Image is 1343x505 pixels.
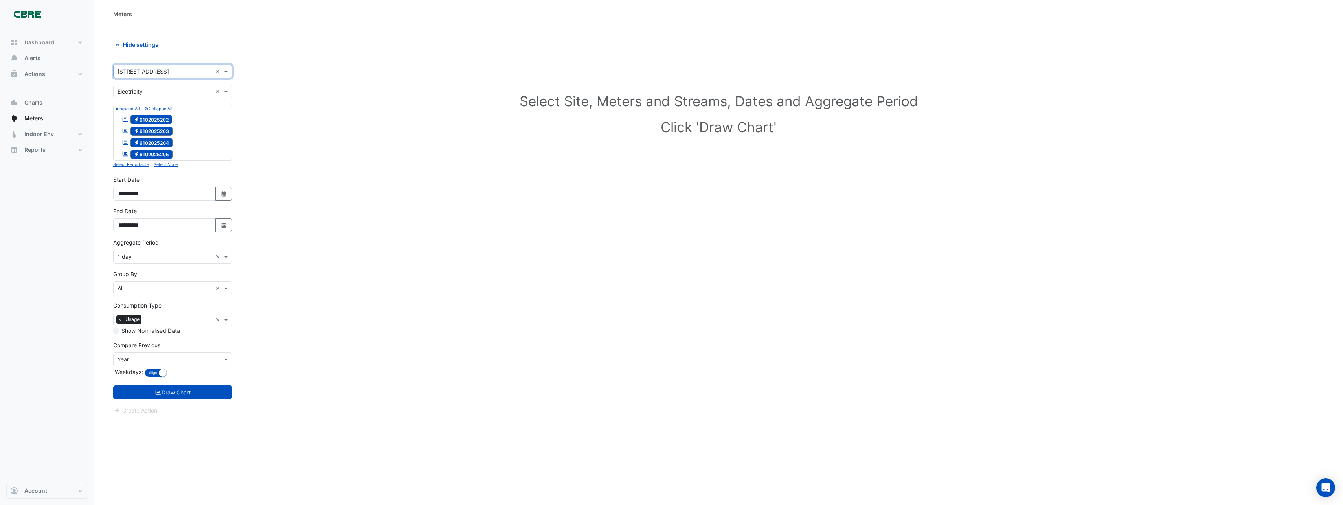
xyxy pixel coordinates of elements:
[122,139,129,146] fa-icon: Reportable
[122,116,129,122] fa-icon: Reportable
[113,10,132,18] div: Meters
[134,116,140,122] fa-icon: Electricity
[113,175,140,184] label: Start Date
[130,138,173,147] span: 6102025204
[126,93,1312,109] h1: Select Site, Meters and Streams, Dates and Aggregate Period
[220,190,228,197] fa-icon: Select Date
[24,39,54,46] span: Dashboard
[113,301,162,310] label: Consumption Type
[134,128,140,134] fa-icon: Electricity
[220,222,228,229] fa-icon: Select Date
[121,326,180,335] label: Show Normalised Data
[24,146,46,154] span: Reports
[154,161,178,168] button: Select None
[113,38,164,52] button: Hide settings
[10,70,18,78] app-icon: Actions
[10,114,18,122] app-icon: Meters
[122,127,129,134] fa-icon: Reportable
[145,106,172,111] small: Collapse All
[10,146,18,154] app-icon: Reports
[10,39,18,46] app-icon: Dashboard
[134,151,140,157] fa-icon: Electricity
[6,50,88,66] button: Alerts
[24,130,54,138] span: Indoor Env
[113,406,158,413] app-escalated-ticket-create-button: Please draw the charts first
[215,67,222,76] span: Clear
[130,150,173,159] span: 6102025205
[113,368,143,376] label: Weekdays:
[154,162,178,167] small: Select None
[6,111,88,126] button: Meters
[24,99,42,107] span: Charts
[123,315,141,323] span: Usage
[24,114,43,122] span: Meters
[10,130,18,138] app-icon: Indoor Env
[6,483,88,499] button: Account
[6,95,88,111] button: Charts
[24,70,45,78] span: Actions
[113,238,159,247] label: Aggregate Period
[215,284,222,292] span: Clear
[9,6,45,22] img: Company Logo
[113,385,232,399] button: Draw Chart
[24,54,40,62] span: Alerts
[10,54,18,62] app-icon: Alerts
[215,252,222,261] span: Clear
[115,105,140,112] button: Expand All
[215,315,222,324] span: Clear
[1316,478,1335,497] div: Open Intercom Messenger
[122,151,129,157] fa-icon: Reportable
[6,35,88,50] button: Dashboard
[113,207,137,215] label: End Date
[215,87,222,96] span: Clear
[130,115,173,124] span: 6102025202
[116,315,123,323] span: ×
[145,105,172,112] button: Collapse All
[113,341,160,349] label: Compare Previous
[6,66,88,82] button: Actions
[134,140,140,146] fa-icon: Electricity
[24,487,47,495] span: Account
[130,127,173,136] span: 6102025203
[6,126,88,142] button: Indoor Env
[10,99,18,107] app-icon: Charts
[115,106,140,111] small: Expand All
[126,119,1312,135] h1: Click 'Draw Chart'
[6,142,88,158] button: Reports
[113,162,149,167] small: Select Reportable
[113,270,137,278] label: Group By
[123,41,158,49] span: Hide settings
[113,161,149,168] button: Select Reportable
